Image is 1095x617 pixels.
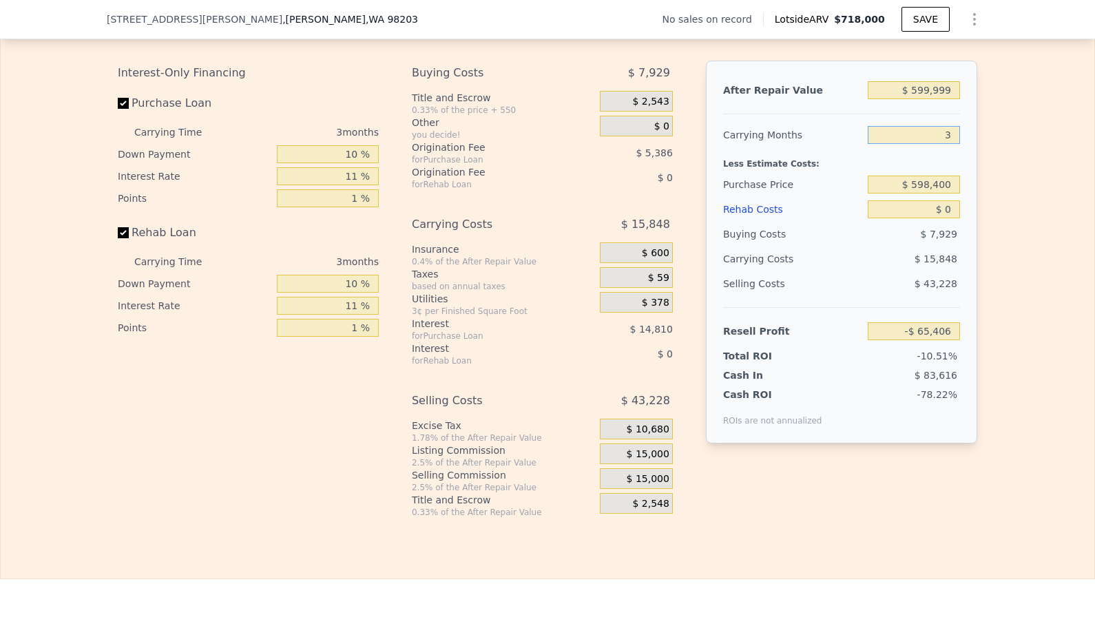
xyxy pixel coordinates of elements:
div: 0.33% of the price + 550 [412,105,594,116]
span: , [PERSON_NAME] [282,12,418,26]
div: Carrying Costs [412,212,565,237]
input: Purchase Loan [118,98,129,109]
div: based on annual taxes [412,281,594,292]
div: 2.5% of the After Repair Value [412,457,594,468]
div: Interest [412,342,565,355]
div: Rehab Costs [723,197,862,222]
div: 0.33% of the After Repair Value [412,507,594,518]
div: 3 months [229,121,379,143]
div: Down Payment [118,273,271,295]
span: $ 0 [658,348,673,359]
input: Rehab Loan [118,227,129,238]
span: $ 5,386 [636,147,672,158]
span: $ 14,810 [630,324,673,335]
div: you decide! [412,129,594,140]
span: -10.51% [917,351,957,362]
span: $718,000 [834,14,885,25]
span: $ 0 [658,172,673,183]
div: Taxes [412,267,594,281]
div: Buying Costs [723,222,862,247]
div: Down Payment [118,143,271,165]
span: $ 600 [642,247,669,260]
div: Selling Costs [412,388,565,413]
span: $ 2,548 [632,498,669,510]
span: , WA 98203 [366,14,418,25]
div: 3 months [229,251,379,273]
div: Less Estimate Costs: [723,147,960,172]
span: $ 378 [642,297,669,309]
span: $ 43,228 [621,388,670,413]
span: [STREET_ADDRESS][PERSON_NAME] [107,12,282,26]
div: Interest Rate [118,165,271,187]
div: 1.78% of the After Repair Value [412,432,594,443]
div: for Rehab Loan [412,179,565,190]
label: Purchase Loan [118,91,271,116]
div: Carrying Time [134,251,224,273]
span: $ 0 [654,121,669,133]
div: Carrying Costs [723,247,809,271]
div: Carrying Months [723,123,862,147]
div: Insurance [412,242,594,256]
div: Listing Commission [412,443,594,457]
div: Purchase Price [723,172,862,197]
div: Other [412,116,594,129]
div: 2.5% of the After Repair Value [412,482,594,493]
div: Interest-Only Financing [118,61,379,85]
span: $ 43,228 [915,278,957,289]
div: No sales on record [663,12,763,26]
div: Title and Escrow [412,493,594,507]
div: 3¢ per Finished Square Foot [412,306,594,317]
div: After Repair Value [723,78,862,103]
div: Cash ROI [723,388,822,401]
div: Excise Tax [412,419,594,432]
div: Selling Commission [412,468,594,482]
div: Points [118,317,271,339]
span: $ 15,848 [621,212,670,237]
div: Carrying Time [134,121,224,143]
span: -78.22% [917,389,957,400]
span: $ 15,848 [915,253,957,264]
div: Title and Escrow [412,91,594,105]
div: for Rehab Loan [412,355,565,366]
div: for Purchase Loan [412,154,565,165]
button: SAVE [901,7,950,32]
span: $ 15,000 [627,448,669,461]
div: Total ROI [723,349,809,363]
div: Utilities [412,292,594,306]
span: $ 10,680 [627,423,669,436]
div: Cash In [723,368,809,382]
div: Origination Fee [412,140,565,154]
div: Buying Costs [412,61,565,85]
div: 0.4% of the After Repair Value [412,256,594,267]
button: Show Options [961,6,988,33]
span: $ 7,929 [921,229,957,240]
div: Points [118,187,271,209]
div: Resell Profit [723,319,862,344]
div: Origination Fee [412,165,565,179]
label: Rehab Loan [118,220,271,245]
span: $ 7,929 [628,61,670,85]
div: for Purchase Loan [412,331,565,342]
div: ROIs are not annualized [723,401,822,426]
span: $ 83,616 [915,370,957,381]
div: Interest [412,317,565,331]
div: Interest Rate [118,295,271,317]
span: $ 15,000 [627,473,669,485]
span: Lotside ARV [775,12,834,26]
span: $ 59 [648,272,669,284]
span: $ 2,543 [632,96,669,108]
div: Selling Costs [723,271,862,296]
